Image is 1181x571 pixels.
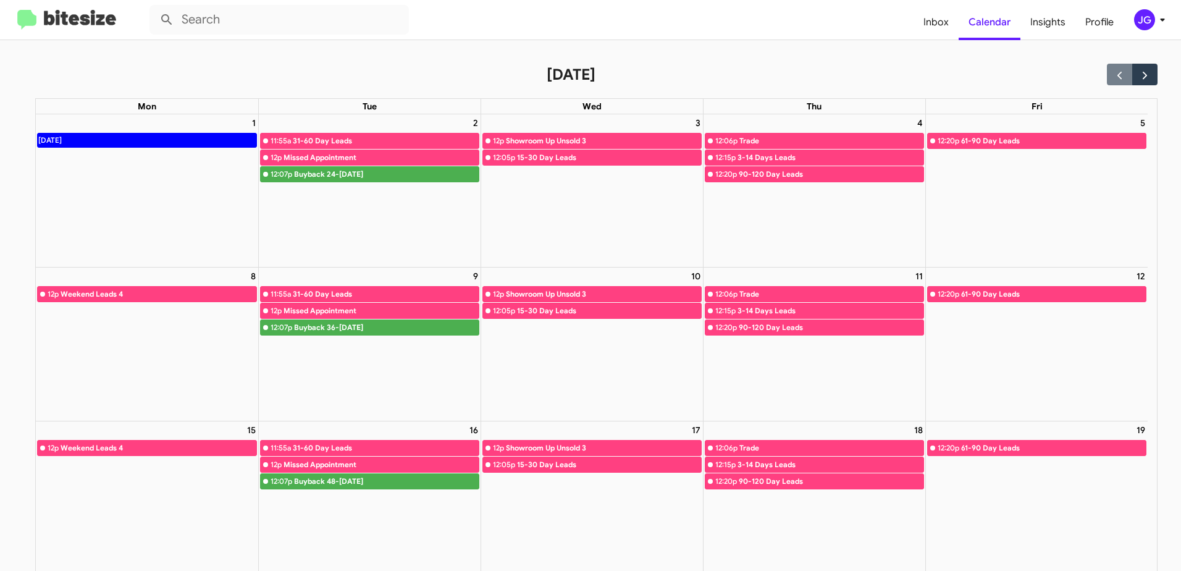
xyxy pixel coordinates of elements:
div: 31-60 Day Leads [293,288,479,300]
div: 11:55a [271,288,291,300]
div: 12:15p [715,459,736,471]
div: 12:07p [271,475,292,488]
div: Weekend Leads 4 [61,442,256,454]
a: Friday [1029,99,1045,114]
div: Buyback 36-[DATE] [294,321,479,334]
button: Previous month [1107,64,1132,85]
td: September 4, 2025 [703,114,925,268]
a: Profile [1075,4,1124,40]
h2: [DATE] [547,65,595,85]
a: Calendar [959,4,1020,40]
div: 12:05p [493,459,515,471]
div: Showroom Up Unsold 3 [506,288,701,300]
a: Monday [135,99,159,114]
div: 11:55a [271,135,291,147]
div: Missed Appointment [284,305,479,317]
a: September 19, 2025 [1134,421,1148,439]
div: 12p [271,305,282,317]
a: September 9, 2025 [471,268,481,285]
div: 12:07p [271,168,292,180]
div: Trade [739,135,923,147]
div: 12:20p [715,321,737,334]
a: September 5, 2025 [1138,114,1148,132]
div: 12:20p [938,442,959,454]
div: Showroom Up Unsold 3 [506,135,701,147]
div: 12:05p [493,305,515,317]
a: Inbox [914,4,959,40]
div: 12:07p [271,321,292,334]
div: 12:15p [715,305,736,317]
input: Search [149,5,409,35]
a: September 3, 2025 [693,114,703,132]
div: 12p [48,442,59,454]
div: Buyback 24-[DATE] [294,168,479,180]
div: Trade [739,288,923,300]
div: 3-14 Days Leads [738,305,923,317]
td: September 12, 2025 [925,268,1148,421]
div: Missed Appointment [284,459,479,471]
a: September 8, 2025 [248,268,258,285]
div: Showroom Up Unsold 3 [506,442,701,454]
div: 12:05p [493,151,515,164]
div: 12p [493,135,504,147]
div: 12p [271,151,282,164]
div: 12p [493,288,504,300]
a: September 1, 2025 [250,114,258,132]
td: September 11, 2025 [703,268,925,421]
a: September 12, 2025 [1134,268,1148,285]
a: Thursday [804,99,824,114]
div: jg [1134,9,1155,30]
button: Next month [1132,64,1158,85]
a: September 18, 2025 [912,421,925,439]
td: September 5, 2025 [925,114,1148,268]
div: 12:20p [715,168,737,180]
a: September 16, 2025 [467,421,481,439]
div: 90-120 Day Leads [739,168,923,180]
a: Wednesday [580,99,604,114]
td: September 10, 2025 [481,268,703,421]
div: 12:20p [938,288,959,300]
td: September 8, 2025 [36,268,258,421]
div: 15-30 Day Leads [517,305,701,317]
div: 12p [271,459,282,471]
div: 90-120 Day Leads [739,475,923,488]
div: Weekend Leads 4 [61,288,256,300]
a: September 10, 2025 [689,268,703,285]
a: September 11, 2025 [913,268,925,285]
div: 12:15p [715,151,736,164]
div: Missed Appointment [284,151,479,164]
div: 12p [493,442,504,454]
div: 3-14 Days Leads [738,151,923,164]
td: September 2, 2025 [258,114,481,268]
a: Insights [1020,4,1075,40]
div: 12:20p [938,135,959,147]
td: September 9, 2025 [258,268,481,421]
div: 61-90 Day Leads [961,135,1146,147]
div: Trade [739,442,923,454]
div: 61-90 Day Leads [961,288,1146,300]
td: September 3, 2025 [481,114,703,268]
div: 12:20p [715,475,737,488]
div: 12p [48,288,59,300]
a: September 4, 2025 [915,114,925,132]
div: 15-30 Day Leads [517,459,701,471]
div: 15-30 Day Leads [517,151,701,164]
div: 11:55a [271,442,291,454]
a: September 15, 2025 [245,421,258,439]
div: 31-60 Day Leads [293,135,479,147]
a: September 17, 2025 [689,421,703,439]
div: 12:06p [715,442,738,454]
div: Buyback 48-[DATE] [294,475,479,488]
div: 3-14 Days Leads [738,459,923,471]
div: 90-120 Day Leads [739,321,923,334]
td: September 1, 2025 [36,114,258,268]
div: 61-90 Day Leads [961,442,1146,454]
a: Tuesday [360,99,379,114]
a: September 2, 2025 [471,114,481,132]
div: 12:06p [715,288,738,300]
div: [DATE] [38,133,62,147]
